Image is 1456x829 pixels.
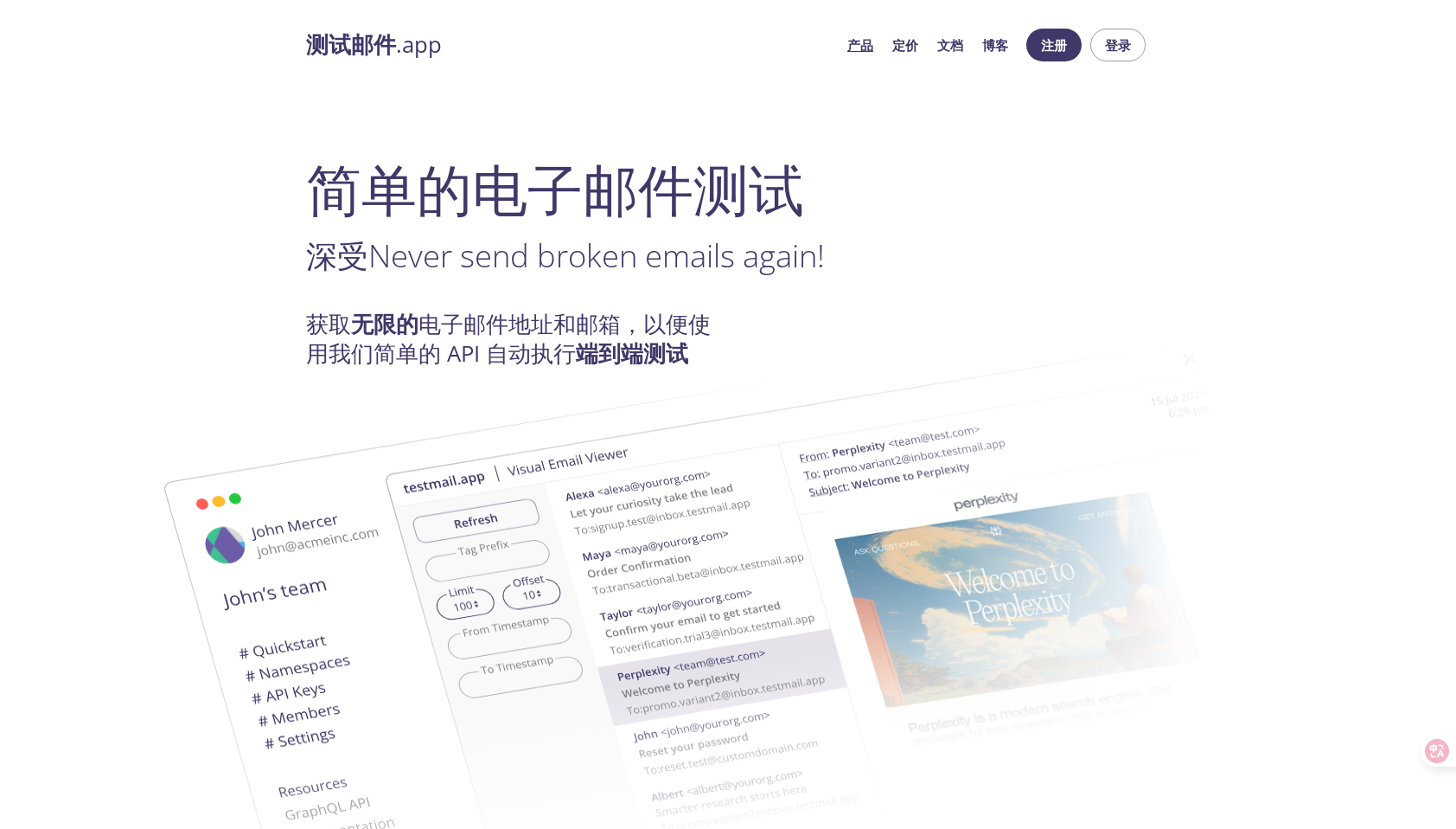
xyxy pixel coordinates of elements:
[306,30,833,60] a: 测试邮件.app
[351,309,418,339] strong: 无限的
[306,156,1150,222] h1: 简单的电子邮件测试
[1104,34,1132,56] span: 登录
[847,34,873,56] a: 产品
[306,309,711,369] font: 获取 电子邮件地址和邮箱，以便使用我们简单的 API 自动执行
[892,34,918,56] a: 定价
[1090,29,1146,61] button: 登录
[306,29,396,60] strong: 测试邮件
[937,34,963,56] a: 文档
[306,236,1150,275] h3: 深受
[1040,34,1068,56] span: 注册
[368,234,825,277] span: Never send broken emails again!
[982,34,1008,56] a: 博客
[1026,29,1082,61] button: 注册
